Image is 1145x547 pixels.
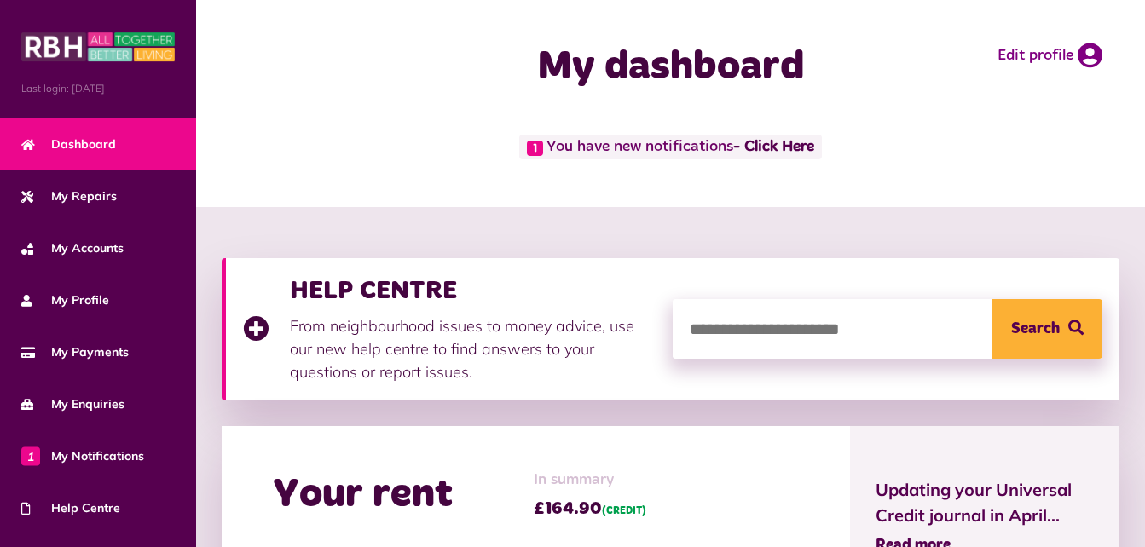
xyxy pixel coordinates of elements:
[21,239,124,257] span: My Accounts
[273,470,453,520] h2: Your rent
[290,275,656,306] h3: HELP CENTRE
[21,395,124,413] span: My Enquiries
[21,499,120,517] span: Help Centre
[534,469,646,492] span: In summary
[733,140,814,155] a: - Click Here
[876,477,1094,528] span: Updating your Universal Credit journal in April...
[21,291,109,309] span: My Profile
[519,135,822,159] span: You have new notifications
[21,446,40,465] span: 1
[21,30,175,64] img: MyRBH
[290,314,656,383] p: From neighbourhood issues to money advice, use our new help centre to find answers to your questi...
[602,506,646,516] span: (CREDIT)
[21,187,117,205] span: My Repairs
[21,81,175,96] span: Last login: [DATE]
[21,135,116,153] span: Dashboard
[527,141,543,156] span: 1
[21,343,129,361] span: My Payments
[21,447,144,465] span: My Notifications
[450,43,891,92] h1: My dashboard
[1011,299,1060,359] span: Search
[998,43,1102,68] a: Edit profile
[534,496,646,521] span: £164.90
[992,299,1102,359] button: Search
